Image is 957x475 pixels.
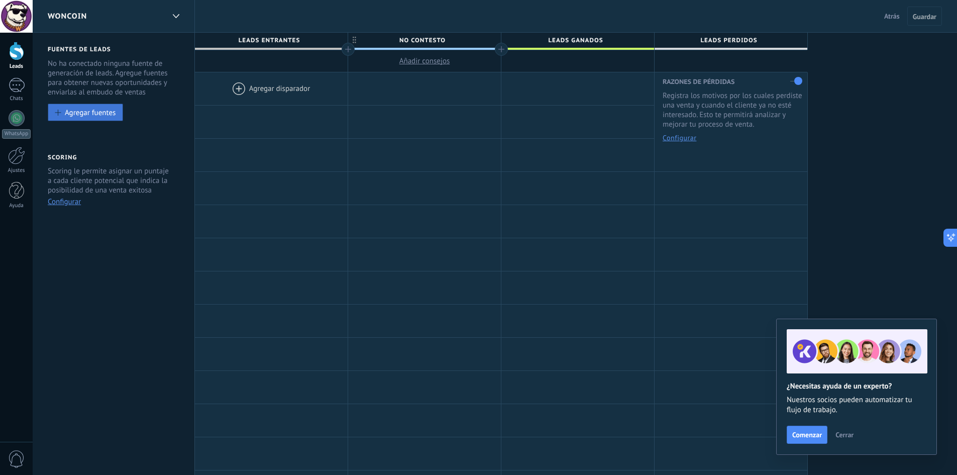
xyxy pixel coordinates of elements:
span: Atrás [884,12,900,21]
h4: Razones de pérdidas [663,77,802,86]
span: Guardar [913,13,936,20]
div: Ajustes [2,167,31,174]
div: Registra los motivos por los cuales perdiste una venta y cuando el cliente ya no esté interesado.... [663,91,802,129]
button: Atrás [880,9,904,24]
span: Woncoin [48,12,87,21]
button: Comenzar [787,426,827,444]
button: Guardar [907,7,942,26]
button: Cerrar [831,427,858,442]
button: Configurar [663,134,696,141]
h2: ¿Necesitas ayuda de un experto? [787,382,926,391]
h2: Scoring [48,154,77,161]
button: Añadir consejos [348,50,501,72]
div: Woncoin [167,7,184,26]
div: Chats [2,96,31,102]
button: Agregar fuentes [48,104,123,121]
div: WhatsApp [2,129,31,139]
h2: Fuentes de leads [48,46,181,53]
span: Nuestros socios pueden automatizar tu flujo de trabajo. [787,395,926,415]
div: Leads ganados [501,33,654,48]
div: Leads Entrantes [195,33,348,48]
div: Leads perdidos [655,33,807,48]
span: Comenzar [792,431,822,438]
span: Añadir consejos [399,56,450,66]
div: Agregar fuentes [65,108,116,117]
div: Leads [2,63,31,70]
span: Leads perdidos [655,33,802,48]
div: No ha conectado ninguna fuente de generación de leads. Agregue fuentes para obtener nuevas oportu... [48,59,181,97]
div: Ayuda [2,203,31,209]
span: Cerrar [835,431,854,438]
p: Scoring le permite asignar un puntaje a cada cliente potencial que indica la posibilidad de una v... [48,166,173,195]
span: Leads ganados [501,33,649,48]
span: Leads Entrantes [195,33,343,48]
div: No contesto [348,33,501,48]
button: Configurar [48,197,81,207]
span: No contesto [348,33,496,48]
